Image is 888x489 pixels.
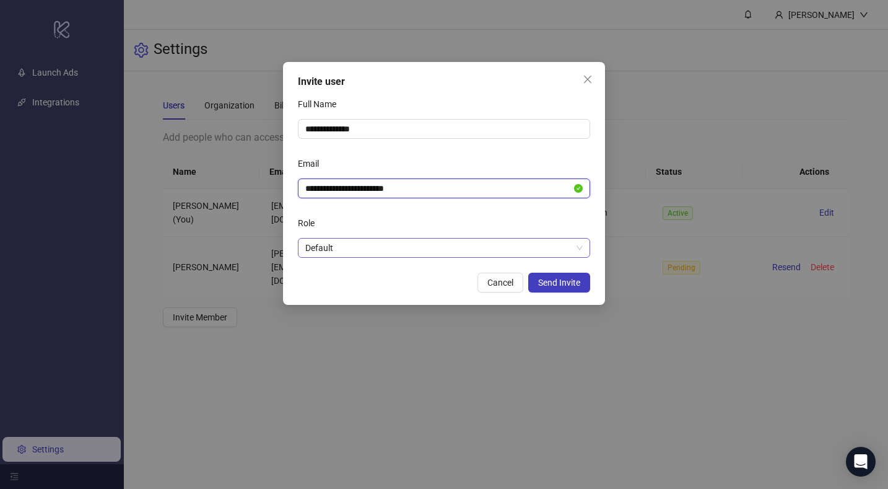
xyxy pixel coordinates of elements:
[298,154,327,174] label: Email
[298,74,590,89] div: Invite user
[298,213,323,233] label: Role
[487,278,513,288] span: Cancel
[305,182,572,195] input: Email
[305,239,583,257] span: Default
[298,119,590,139] input: Full Name
[583,74,593,84] span: close
[578,69,598,89] button: Close
[538,278,580,288] span: Send Invite
[477,273,523,293] button: Cancel
[298,94,344,114] label: Full Name
[846,447,876,477] div: Open Intercom Messenger
[528,273,590,293] button: Send Invite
